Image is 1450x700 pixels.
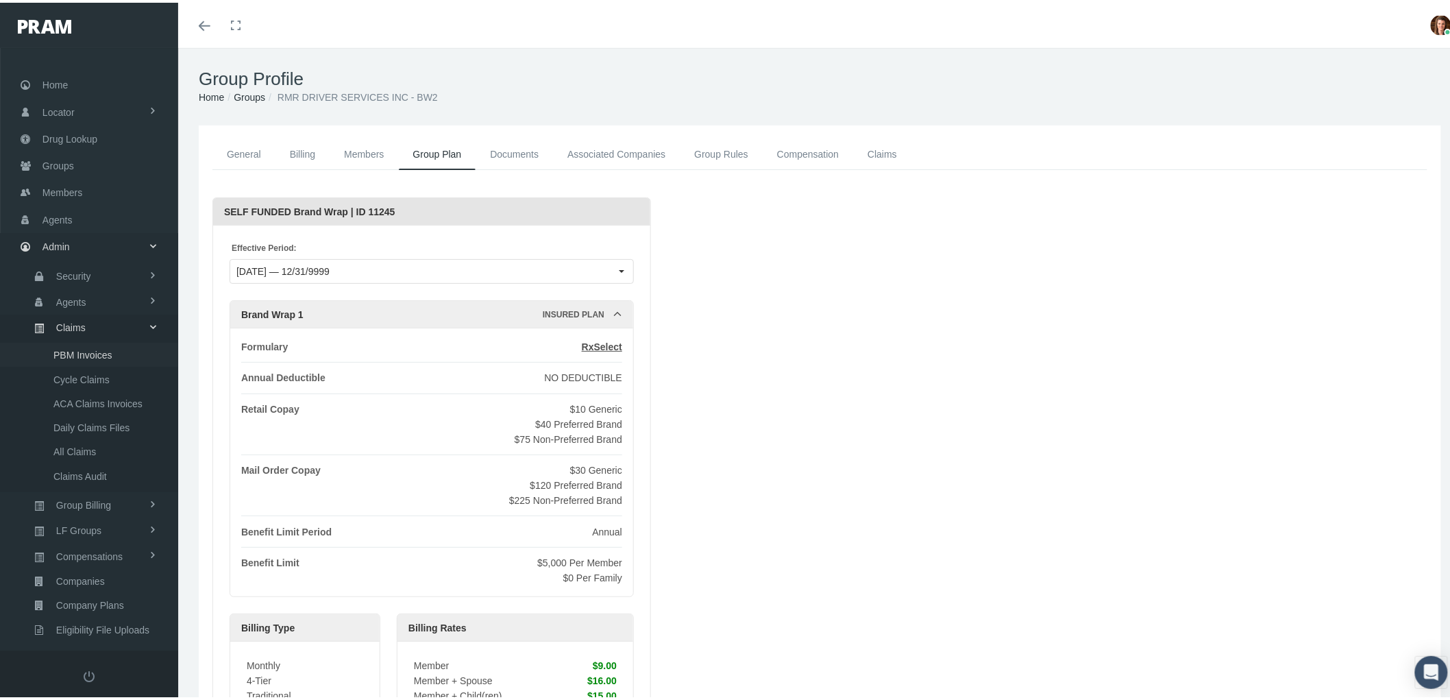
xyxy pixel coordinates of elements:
[53,389,143,413] span: ACA Claims Invoices
[42,177,82,203] span: Members
[241,367,325,383] div: Annual Deductible
[515,431,622,442] span: $75 Non-Preferred Brand
[408,612,622,639] div: Billing Rates
[56,640,90,664] span: Content
[56,616,149,639] span: Eligibility File Uploads
[42,69,68,95] span: Home
[582,339,622,350] span: RxSelect
[53,365,110,389] span: Cycle Claims
[414,671,493,686] div: Member + Spouse
[570,401,622,412] span: $10 Generic
[476,136,553,167] a: Documents
[212,136,275,167] a: General
[414,655,449,671] div: Member
[53,341,112,364] span: PBM Invoices
[247,655,363,671] div: Monthly
[56,591,124,614] span: Company Plans
[241,460,321,505] div: Mail Order Copay
[1415,653,1448,686] div: Open Intercom Messenger
[399,136,476,167] a: Group Plan
[18,17,71,31] img: PRAM_20_x_78.png
[199,66,1441,87] h1: Group Profile
[53,413,130,437] span: Daily Claims Files
[241,553,299,583] div: Benefit Limit
[853,136,911,167] a: Claims
[199,89,224,100] a: Home
[275,136,330,167] a: Billing
[56,313,86,337] span: Claims
[592,524,622,535] span: Annual
[56,491,111,514] span: Group Billing
[56,288,86,311] span: Agents
[563,570,622,581] span: $0 Per Family
[763,136,853,167] a: Compensation
[530,477,622,488] span: $120 Preferred Brand
[53,437,96,461] span: All Claims
[42,204,73,230] span: Agents
[587,671,617,686] div: $16.00
[241,337,288,352] div: Formulary
[224,195,639,223] div: SELF FUNDED Brand Wrap | ID 11245
[56,516,101,540] span: LF Groups
[56,262,91,285] span: Security
[610,257,633,280] div: Select
[593,655,617,671] div: $9.00
[543,298,613,326] div: Insured Plan
[537,555,622,566] span: $5,000 Per Member
[241,399,299,444] div: Retail Copay
[42,231,70,257] span: Admin
[680,136,763,167] a: Group Rules
[570,462,622,473] span: $30 Generic
[42,123,97,149] span: Drug Lookup
[241,612,369,639] div: Billing Type
[53,462,107,485] span: Claims Audit
[553,136,680,167] a: Associated Companies
[330,136,398,167] a: Members
[232,239,634,252] span: Effective Period:
[278,89,438,100] span: RMR DRIVER SERVICES INC - BW2
[42,150,74,176] span: Groups
[241,522,332,537] div: Benefit Limit Period
[247,671,363,686] div: 4-Tier
[544,370,622,381] span: NO DEDUCTIBLE
[234,89,265,100] a: Groups
[241,298,543,326] div: Brand Wrap 1
[509,492,622,503] span: $225 Non-Preferred Brand
[56,567,105,590] span: Companies
[535,416,622,427] span: $40 Preferred Brand
[56,542,123,566] span: Compensations
[42,97,75,123] span: Locator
